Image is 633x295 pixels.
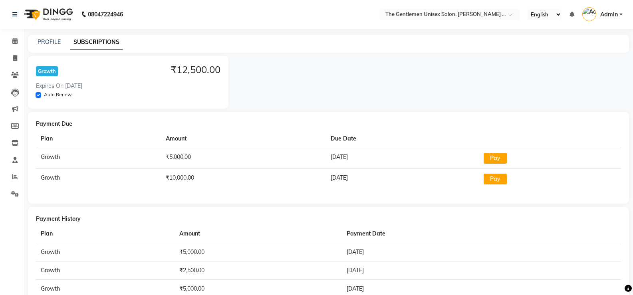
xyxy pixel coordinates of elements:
th: Payment Date [342,225,575,243]
div: Payment History [36,215,621,223]
img: Admin [582,7,596,21]
img: logo [20,3,75,26]
th: Due Date [326,130,479,148]
div: Payment Due [36,120,621,128]
td: Growth [36,148,161,168]
label: Auto Renew [44,91,71,98]
div: Growth [36,66,58,76]
td: ₹2,500.00 [175,261,342,279]
td: ₹10,000.00 [161,168,326,189]
th: Amount [175,225,342,243]
td: Growth [36,168,161,189]
a: PROFILE [38,38,61,46]
button: Pay [484,174,507,184]
th: Amount [161,130,326,148]
td: [DATE] [326,168,479,189]
th: Plan [36,130,161,148]
h4: ₹12,500.00 [171,64,220,75]
td: Growth [36,261,175,279]
span: Admin [600,10,618,19]
div: Expires On [DATE] [36,82,82,90]
td: [DATE] [342,261,575,279]
b: 08047224946 [88,3,123,26]
td: [DATE] [326,148,479,168]
button: Pay [484,153,507,164]
td: ₹5,000.00 [175,243,342,261]
td: Growth [36,243,175,261]
th: Plan [36,225,175,243]
td: [DATE] [342,243,575,261]
td: ₹5,000.00 [161,148,326,168]
a: SUBSCRIPTIONS [70,35,123,49]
